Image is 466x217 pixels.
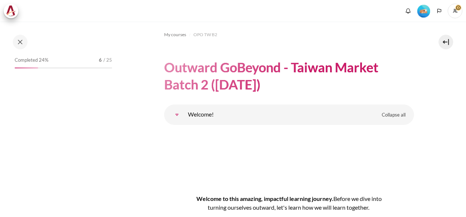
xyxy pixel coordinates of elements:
[448,4,462,18] span: JL
[103,57,112,64] span: / 25
[414,4,433,18] a: Level #2
[193,31,217,38] span: OPO TW B2
[193,30,217,39] a: OPO TW B2
[333,195,337,202] span: B
[4,4,22,18] a: Architeck Architeck
[164,59,414,93] h1: Outward GoBeyond - Taiwan Market Batch 2 ([DATE])
[188,194,391,212] h4: Welcome to this amazing, impactful learning journey.
[15,57,48,64] span: Completed 24%
[434,5,445,16] button: Languages
[164,31,186,38] span: My courses
[170,107,184,122] a: Welcome!
[417,4,430,18] div: Level #2
[6,5,16,16] img: Architeck
[99,57,102,64] span: 6
[376,109,411,121] a: Collapse all
[164,29,414,41] nav: Navigation bar
[448,4,462,18] a: User menu
[417,5,430,18] img: Level #2
[403,5,414,16] div: Show notification window with no new notifications
[164,30,186,39] a: My courses
[382,111,406,119] span: Collapse all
